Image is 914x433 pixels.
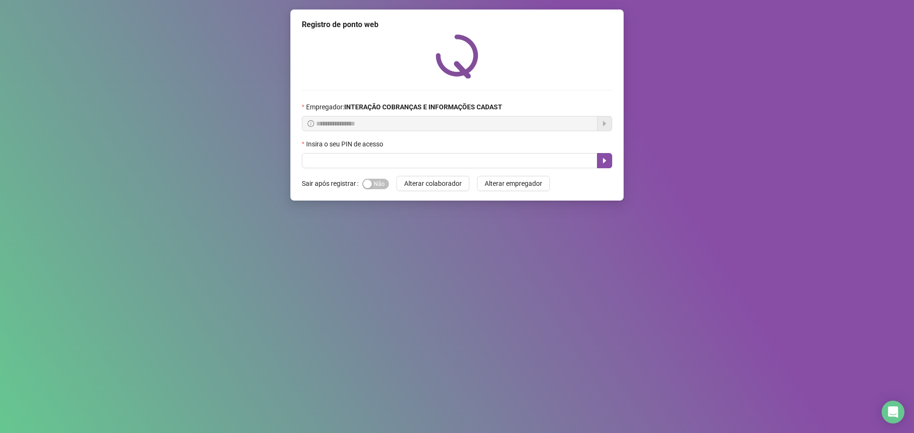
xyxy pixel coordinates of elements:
button: Alterar colaborador [397,176,469,191]
div: Registro de ponto web [302,19,612,30]
span: Empregador : [306,102,502,112]
img: QRPoint [436,34,478,78]
span: Alterar empregador [485,178,542,189]
span: info-circle [308,120,314,127]
label: Sair após registrar [302,176,362,191]
span: Alterar colaborador [404,178,462,189]
button: Alterar empregador [477,176,550,191]
label: Insira o seu PIN de acesso [302,139,389,149]
strong: INTERAÇÃO COBRANÇAS E INFORMAÇÕES CADAST [344,103,502,111]
span: caret-right [601,157,608,164]
div: Open Intercom Messenger [882,401,904,423]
